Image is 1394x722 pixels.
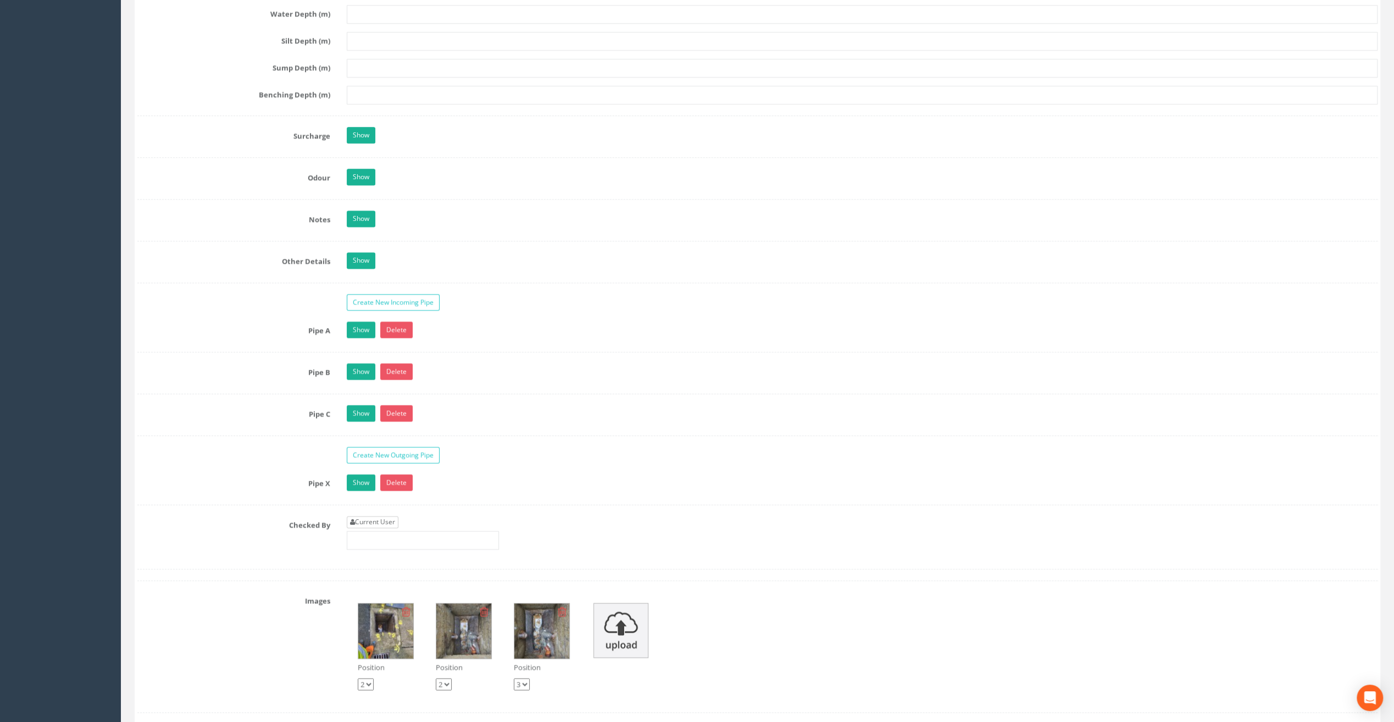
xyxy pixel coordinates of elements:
a: Delete [380,405,413,421]
img: upload_icon.png [593,603,648,658]
a: Show [347,210,375,227]
label: Water Depth (m) [129,5,338,19]
label: Silt Depth (m) [129,32,338,46]
a: Delete [380,474,413,491]
label: Notes [129,210,338,225]
a: Show [347,321,375,338]
label: Images [129,592,338,606]
img: 081bcd55-0bb6-84a8-ff18-7793ed5c2e04_d642fd46-fab1-b7bd-fef6-1509e2af6d21_thumb.jpg [436,603,491,658]
img: 081bcd55-0bb6-84a8-ff18-7793ed5c2e04_d878c743-040e-6feb-a41b-340515cbe94e_thumb.jpg [358,603,413,658]
p: Position [358,662,414,673]
a: Show [347,252,375,269]
label: Sump Depth (m) [129,59,338,73]
a: Show [347,363,375,380]
p: Position [436,662,492,673]
a: Delete [380,321,413,338]
label: Checked By [129,516,338,530]
a: Show [347,405,375,421]
p: Position [514,662,570,673]
a: Delete [380,363,413,380]
a: Current User [347,516,398,528]
div: Open Intercom Messenger [1357,685,1383,711]
label: Pipe X [129,474,338,488]
a: Show [347,169,375,185]
label: Other Details [129,252,338,266]
label: Pipe B [129,363,338,377]
a: Create New Outgoing Pipe [347,447,440,463]
a: Create New Incoming Pipe [347,294,440,310]
a: Show [347,127,375,143]
img: 081bcd55-0bb6-84a8-ff18-7793ed5c2e04_b47dc483-f51c-4ae8-8930-fb1b45d4e10c_thumb.jpg [514,603,569,658]
a: Show [347,474,375,491]
label: Benching Depth (m) [129,86,338,100]
label: Odour [129,169,338,183]
label: Pipe A [129,321,338,336]
label: Pipe C [129,405,338,419]
label: Surcharge [129,127,338,141]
